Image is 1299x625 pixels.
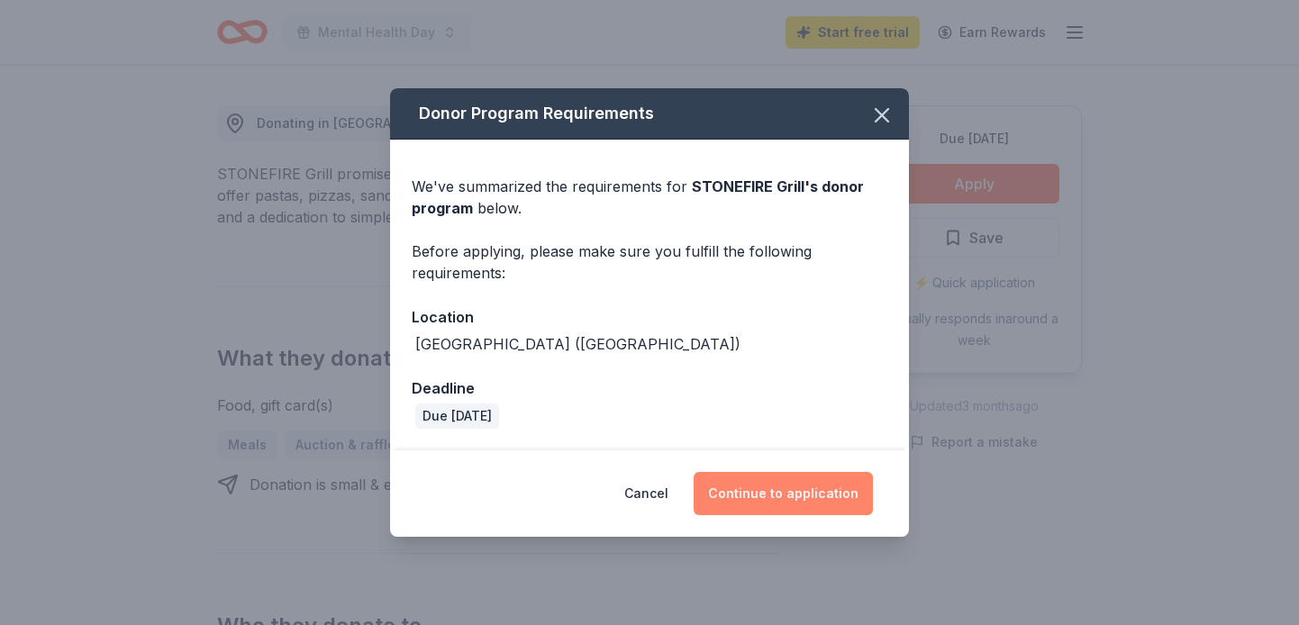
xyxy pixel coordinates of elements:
[624,472,668,515] button: Cancel
[415,333,740,355] div: [GEOGRAPHIC_DATA] ([GEOGRAPHIC_DATA])
[415,403,499,429] div: Due [DATE]
[412,240,887,284] div: Before applying, please make sure you fulfill the following requirements:
[412,376,887,400] div: Deadline
[412,305,887,329] div: Location
[412,176,887,219] div: We've summarized the requirements for below.
[694,472,873,515] button: Continue to application
[390,88,909,140] div: Donor Program Requirements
